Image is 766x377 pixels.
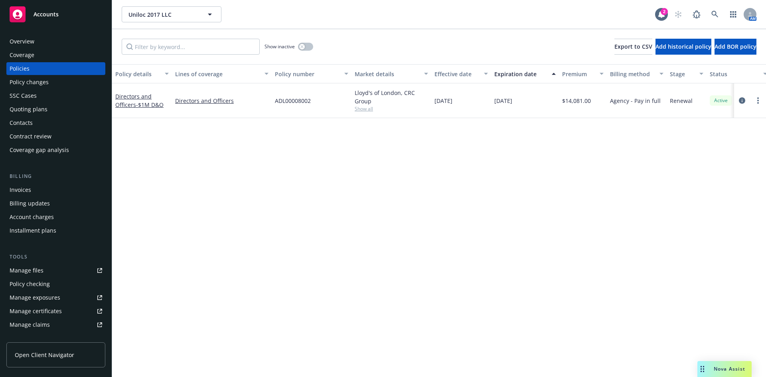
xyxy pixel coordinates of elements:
[6,62,105,75] a: Policies
[710,70,758,78] div: Status
[697,361,707,377] div: Drag to move
[6,49,105,61] a: Coverage
[10,211,54,223] div: Account charges
[275,97,311,105] span: ADL00008002
[6,305,105,318] a: Manage certificates
[610,97,661,105] span: Agency - Pay in full
[128,10,197,19] span: Uniloc 2017 LLC
[494,70,547,78] div: Expiration date
[10,305,62,318] div: Manage certificates
[6,197,105,210] a: Billing updates
[172,64,272,83] button: Lines of coverage
[6,184,105,196] a: Invoices
[355,89,428,105] div: Lloyd's of London, CRC Group
[10,264,43,277] div: Manage files
[562,97,591,105] span: $14,081.00
[655,43,711,50] span: Add historical policy
[136,101,164,109] span: - $1M D&O
[715,43,756,50] span: Add BOR policy
[10,130,51,143] div: Contract review
[714,365,745,372] span: Nova Assist
[661,8,668,15] div: 2
[6,172,105,180] div: Billing
[275,70,340,78] div: Policy number
[6,211,105,223] a: Account charges
[6,103,105,116] a: Quoting plans
[6,332,105,345] a: Manage BORs
[10,76,49,89] div: Policy changes
[562,70,595,78] div: Premium
[559,64,607,83] button: Premium
[494,97,512,105] span: [DATE]
[6,35,105,48] a: Overview
[6,144,105,156] a: Coverage gap analysis
[715,39,756,55] button: Add BOR policy
[6,291,105,304] a: Manage exposures
[10,49,34,61] div: Coverage
[10,224,56,237] div: Installment plans
[697,361,752,377] button: Nova Assist
[10,332,47,345] div: Manage BORs
[667,64,707,83] button: Stage
[265,43,295,50] span: Show inactive
[122,39,260,55] input: Filter by keyword...
[10,278,50,290] div: Policy checking
[670,70,695,78] div: Stage
[6,3,105,26] a: Accounts
[10,197,50,210] div: Billing updates
[737,96,747,105] a: circleInformation
[707,6,723,22] a: Search
[434,70,479,78] div: Effective date
[34,11,59,18] span: Accounts
[10,62,30,75] div: Policies
[6,264,105,277] a: Manage files
[614,43,652,50] span: Export to CSV
[115,70,160,78] div: Policy details
[175,70,260,78] div: Lines of coverage
[10,318,50,331] div: Manage claims
[614,39,652,55] button: Export to CSV
[175,97,268,105] a: Directors and Officers
[122,6,221,22] button: Uniloc 2017 LLC
[10,35,34,48] div: Overview
[10,184,31,196] div: Invoices
[6,253,105,261] div: Tools
[689,6,705,22] a: Report a Bug
[10,291,60,304] div: Manage exposures
[6,76,105,89] a: Policy changes
[753,96,763,105] a: more
[434,97,452,105] span: [DATE]
[112,64,172,83] button: Policy details
[15,351,74,359] span: Open Client Navigator
[6,89,105,102] a: SSC Cases
[6,278,105,290] a: Policy checking
[670,97,693,105] span: Renewal
[351,64,431,83] button: Market details
[6,116,105,129] a: Contacts
[431,64,491,83] button: Effective date
[115,93,164,109] a: Directors and Officers
[10,116,33,129] div: Contacts
[10,144,69,156] div: Coverage gap analysis
[713,97,729,104] span: Active
[355,70,419,78] div: Market details
[6,130,105,143] a: Contract review
[725,6,741,22] a: Switch app
[491,64,559,83] button: Expiration date
[655,39,711,55] button: Add historical policy
[6,318,105,331] a: Manage claims
[670,6,686,22] a: Start snowing
[6,224,105,237] a: Installment plans
[355,105,428,112] span: Show all
[610,70,655,78] div: Billing method
[607,64,667,83] button: Billing method
[10,103,47,116] div: Quoting plans
[10,89,37,102] div: SSC Cases
[272,64,351,83] button: Policy number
